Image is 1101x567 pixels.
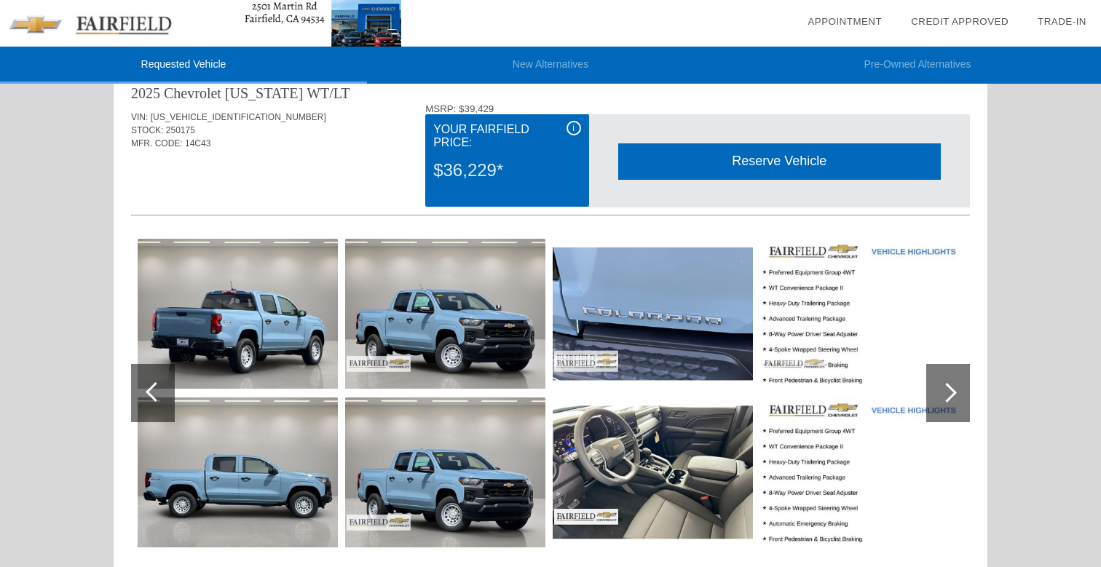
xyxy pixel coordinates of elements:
[131,138,183,148] span: MFR. CODE:
[131,125,163,135] span: STOCK:
[131,172,970,195] div: Quoted on [DATE] 10:10:47 PM
[367,47,734,84] li: New Alternatives
[553,397,753,547] img: 7.jpg
[138,397,338,547] img: 3.jpg
[166,125,195,135] span: 250175
[553,239,753,389] img: 6.jpg
[1038,16,1086,27] a: Trade-In
[433,151,580,189] div: $36,229*
[345,239,545,389] img: 4.jpg
[572,123,575,133] span: i
[808,16,882,27] a: Appointment
[911,16,1009,27] a: Credit Approved
[760,397,960,547] img: 9.jpg
[734,47,1101,84] li: Pre-Owned Alternatives
[138,239,338,389] img: 2.jpg
[131,112,148,122] span: VIN:
[151,112,326,122] span: [US_VEHICLE_IDENTIFICATION_NUMBER]
[425,103,970,114] div: MSRP: $39,429
[433,121,580,151] div: Your Fairfield Price:
[760,239,960,389] img: 8.jpg
[345,397,545,547] img: 5.jpg
[185,138,210,148] span: 14C43
[618,143,941,179] div: Reserve Vehicle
